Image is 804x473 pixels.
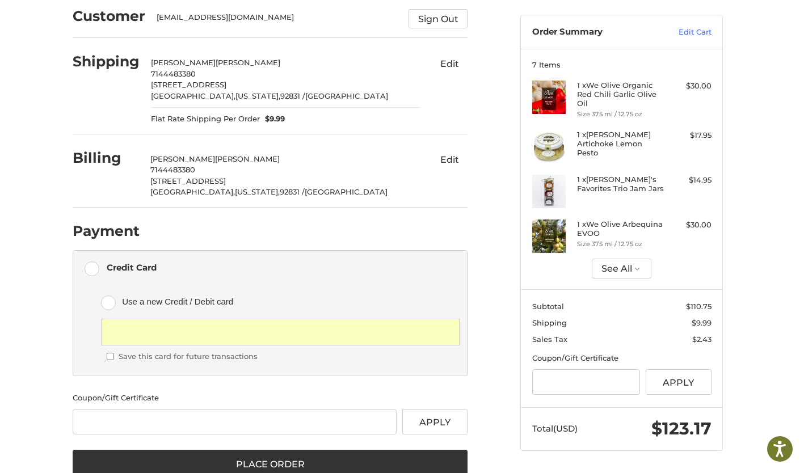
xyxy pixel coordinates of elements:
[122,292,443,311] span: Use a new Credit / Debit card
[73,222,140,240] h2: Payment
[235,91,280,100] span: [US_STATE],
[131,15,144,28] button: Open LiveChat chat widget
[532,369,641,395] input: Gift Certificate or Coupon Code
[73,7,145,25] h2: Customer
[532,353,712,364] div: Coupon/Gift Certificate
[667,130,712,141] div: $17.95
[73,53,140,70] h2: Shipping
[150,154,215,163] span: [PERSON_NAME]
[150,165,195,174] span: 7144483380
[577,130,664,158] h4: 1 x [PERSON_NAME] Artichoke Lemon Pesto
[157,12,398,28] div: [EMAIL_ADDRESS][DOMAIN_NAME]
[409,9,468,28] button: Sign Out
[16,17,128,26] p: We're away right now. Please check back later!
[151,58,216,67] span: [PERSON_NAME]
[216,58,280,67] span: [PERSON_NAME]
[215,154,280,163] span: [PERSON_NAME]
[646,369,712,395] button: Apply
[532,27,654,38] h3: Order Summary
[592,259,651,278] button: See All
[667,175,712,186] div: $14.95
[654,27,712,38] a: Edit Cart
[107,258,157,277] div: Credit Card
[532,60,712,69] h3: 7 Items
[260,113,285,125] span: $9.99
[667,219,712,231] div: $30.00
[692,318,712,327] span: $9.99
[73,149,139,167] h2: Billing
[151,113,260,125] span: Flat Rate Shipping Per Order
[577,81,664,108] h4: 1 x We Olive Organic Red Chili Garlic Olive Oil
[109,327,452,337] iframe: Secure card payment input frame
[305,91,388,100] span: [GEOGRAPHIC_DATA]
[150,176,226,185] span: [STREET_ADDRESS]
[577,219,664,238] h4: 1 x We Olive Arbequina EVOO
[280,187,305,196] span: 92831 /
[280,91,305,100] span: 92831 /
[577,109,664,119] li: Size 375 ml / 12.75 oz
[119,351,258,362] label: Save this card for future transactions
[686,302,712,311] span: $110.75
[235,187,280,196] span: [US_STATE],
[532,318,567,327] span: Shipping
[151,80,226,89] span: [STREET_ADDRESS]
[402,409,468,434] button: Apply
[431,54,468,73] button: Edit
[577,175,664,193] h4: 1 x [PERSON_NAME]'s Favorites Trio Jam Jars
[73,409,397,434] input: Gift Certificate or Coupon Code
[577,239,664,249] li: Size 375 ml / 12.75 oz
[692,335,712,344] span: $2.43
[73,392,468,404] div: Coupon/Gift Certificate
[532,423,578,434] span: Total (USD)
[150,187,235,196] span: [GEOGRAPHIC_DATA],
[151,91,235,100] span: [GEOGRAPHIC_DATA],
[667,81,712,92] div: $30.00
[305,187,388,196] span: [GEOGRAPHIC_DATA]
[431,151,468,169] button: Edit
[151,69,196,78] span: 7144483380
[532,335,567,344] span: Sales Tax
[532,302,564,311] span: Subtotal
